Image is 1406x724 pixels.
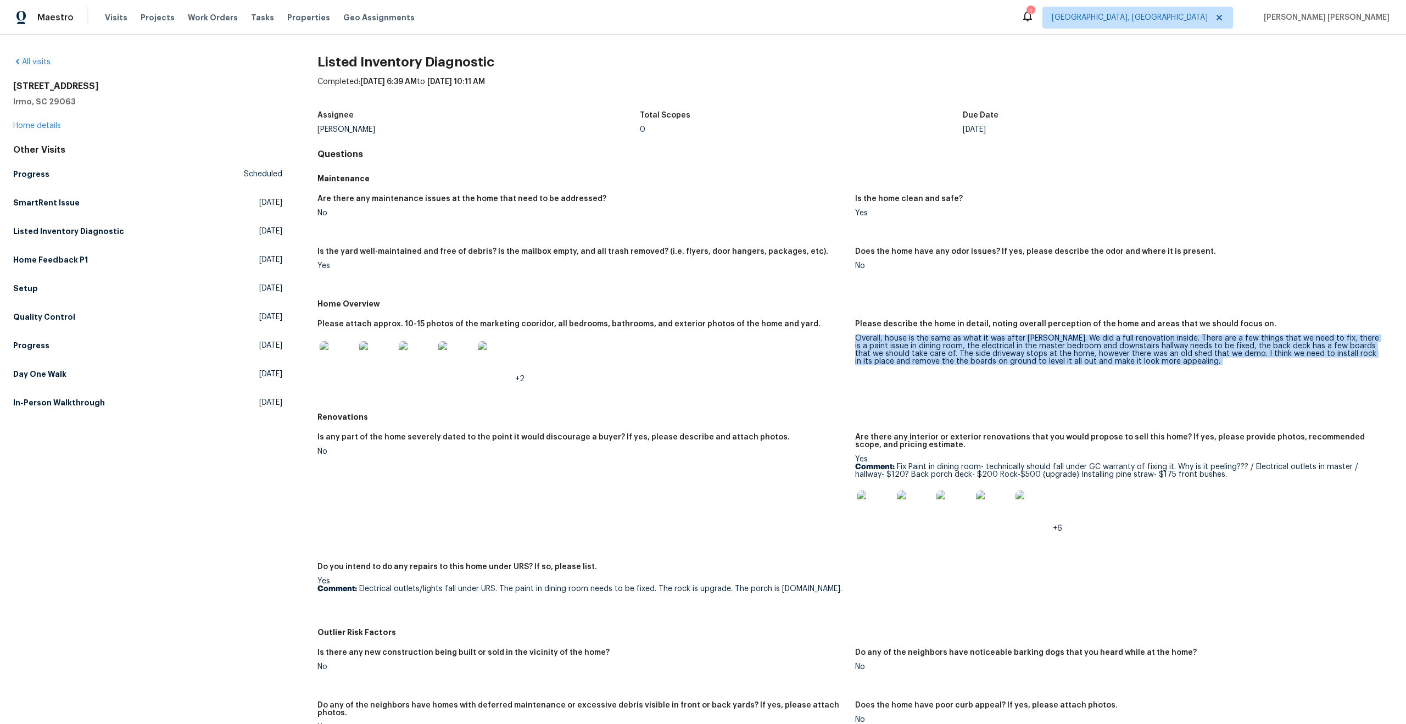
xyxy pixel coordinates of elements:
span: [DATE] 10:11 AM [427,78,485,86]
span: [DATE] [259,226,282,237]
div: No [855,716,1384,723]
div: Yes [855,455,1384,532]
h5: Listed Inventory Diagnostic [13,226,124,237]
h5: Assignee [317,112,354,119]
div: [PERSON_NAME] [317,126,640,133]
h5: Please attach approx. 10-15 photos of the marketing cooridor, all bedrooms, bathrooms, and exteri... [317,320,821,328]
a: Home details [13,122,61,130]
span: Scheduled [244,169,282,180]
span: [DATE] 6:39 AM [360,78,417,86]
span: [GEOGRAPHIC_DATA], [GEOGRAPHIC_DATA] [1052,12,1208,23]
a: ProgressScheduled [13,164,282,184]
h5: Is there any new construction being built or sold in the vicinity of the home? [317,649,610,656]
h5: In-Person Walkthrough [13,397,105,408]
div: 0 [640,126,963,133]
b: Comment: [855,463,895,471]
h5: SmartRent Issue [13,197,80,208]
span: +2 [515,375,525,383]
h5: Do any of the neighbors have homes with deferred maintenance or excessive debris visible in front... [317,701,846,717]
a: Day One Walk[DATE] [13,364,282,384]
h5: Do you intend to do any repairs to this home under URS? If so, please list. [317,563,597,571]
h5: Renovations [317,411,1393,422]
h2: [STREET_ADDRESS] [13,81,282,92]
b: Comment: [317,585,357,593]
div: 1 [1026,7,1034,18]
h2: Listed Inventory Diagnostic [317,57,1393,68]
div: No [855,663,1384,671]
span: Projects [141,12,175,23]
h5: Irmo, SC 29063 [13,96,282,107]
h5: Does the home have poor curb appeal? If yes, please attach photos. [855,701,1118,709]
div: Yes [317,577,846,593]
div: [DATE] [963,126,1286,133]
h5: Is the yard well-maintained and free of debris? Is the mailbox empty, and all trash removed? (i.e... [317,248,828,255]
h5: Due Date [963,112,998,119]
span: Properties [287,12,330,23]
h5: Progress [13,340,49,351]
p: Fix Paint in dining room- technically should fall under GC warranty of fixing it. Why is it peeli... [855,463,1384,478]
span: [DATE] [259,340,282,351]
span: [PERSON_NAME] [PERSON_NAME] [1259,12,1390,23]
div: No [317,663,846,671]
a: Listed Inventory Diagnostic[DATE] [13,221,282,241]
span: [DATE] [259,197,282,208]
a: In-Person Walkthrough[DATE] [13,393,282,413]
a: Progress[DATE] [13,336,282,355]
div: No [317,209,846,217]
span: [DATE] [259,369,282,380]
div: No [317,448,846,455]
h5: Are there any maintenance issues at the home that need to be addressed? [317,195,606,203]
h5: Quality Control [13,311,75,322]
span: Geo Assignments [343,12,415,23]
div: No [855,262,1384,270]
h5: Does the home have any odor issues? If yes, please describe the odor and where it is present. [855,248,1216,255]
a: All visits [13,58,51,66]
h5: Do any of the neighbors have noticeable barking dogs that you heard while at the home? [855,649,1197,656]
h5: Is any part of the home severely dated to the point it would discourage a buyer? If yes, please d... [317,433,790,441]
h5: Home Overview [317,298,1393,309]
h5: Total Scopes [640,112,690,119]
a: Quality Control[DATE] [13,307,282,327]
span: [DATE] [259,283,282,294]
div: Yes [855,209,1384,217]
span: +6 [1053,525,1062,532]
a: Setup[DATE] [13,279,282,298]
h5: Are there any interior or exterior renovations that you would propose to sell this home? If yes, ... [855,433,1384,449]
h5: Please describe the home in detail, noting overall perception of the home and areas that we shoul... [855,320,1276,328]
h5: Progress [13,169,49,180]
div: Completed: to [317,76,1393,105]
span: [DATE] [259,254,282,265]
div: Other Visits [13,144,282,155]
div: Yes [317,262,846,270]
a: Home Feedback P1[DATE] [13,250,282,270]
h4: Questions [317,149,1393,160]
h5: Setup [13,283,38,294]
span: Work Orders [188,12,238,23]
span: [DATE] [259,397,282,408]
p: Electrical outlets/lights fall under URS. The paint in dining room needs to be fixed. The rock is... [317,585,846,593]
h5: Maintenance [317,173,1393,184]
a: SmartRent Issue[DATE] [13,193,282,213]
span: Maestro [37,12,74,23]
span: Visits [105,12,127,23]
h5: Day One Walk [13,369,66,380]
h5: Outlier Risk Factors [317,627,1393,638]
span: [DATE] [259,311,282,322]
h5: Home Feedback P1 [13,254,88,265]
span: Tasks [251,14,274,21]
h5: Is the home clean and safe? [855,195,963,203]
div: Overall, house is the same as what it was after [PERSON_NAME]. We did a full renovation inside. T... [855,335,1384,365]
